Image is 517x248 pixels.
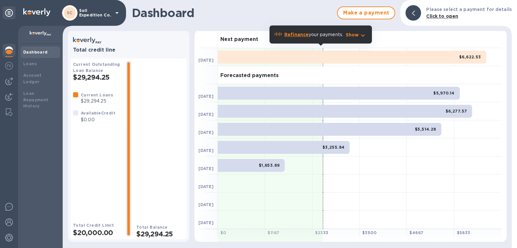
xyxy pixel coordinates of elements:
span: Make a payment [343,9,389,17]
b: [DATE] [198,130,214,135]
h2: $29,294.25 [136,230,184,238]
b: Available Credit [81,111,115,115]
b: $5,514.28 [415,127,436,132]
img: Foreign exchange [5,62,13,70]
b: [DATE] [198,220,214,225]
button: Show [346,32,367,38]
b: $ 5833 [457,230,470,235]
b: Current Outstanding Loan Balance [73,62,120,73]
b: Current Loans [81,93,113,97]
b: Click to open [426,14,458,19]
b: $3,255.84 [322,145,345,150]
b: Loan Repayment History [23,91,48,109]
h2: $20,000.00 [73,229,121,237]
button: Make a payment [337,6,395,19]
b: [DATE] [198,94,214,99]
p: your payments. [284,31,343,38]
h3: Next payment [220,36,258,43]
b: [DATE] [198,166,214,171]
b: Dashboard [23,50,48,55]
b: Please select a payment for details [426,7,512,12]
h3: Forecasted payments [220,73,279,79]
b: Refinance [284,32,309,37]
b: $5,970.14 [433,91,455,95]
b: Loans [23,61,37,66]
div: Unpin categories [3,6,16,19]
b: $ 4667 [409,230,423,235]
b: [DATE] [198,58,214,63]
h1: Dashboard [132,6,334,20]
b: $6,622.53 [459,55,481,59]
b: [DATE] [198,184,214,189]
p: $29,294.25 [81,98,113,104]
b: $6,277.57 [446,109,467,114]
b: [DATE] [198,202,214,207]
b: $1,653.89 [259,163,280,168]
p: Show [346,32,359,38]
b: Total Balance [136,225,167,230]
h2: $29,294.25 [73,73,121,81]
b: [DATE] [198,112,214,117]
b: [DATE] [198,148,214,153]
b: $ 3500 [362,230,376,235]
p: Soil Expedition Co. [79,8,111,17]
img: Logo [23,8,50,16]
b: SC [67,10,73,15]
b: Account Ledger [23,73,42,84]
b: Total Credit Limit [73,223,114,228]
p: $0.00 [81,116,115,123]
h3: Total credit line [73,47,184,53]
